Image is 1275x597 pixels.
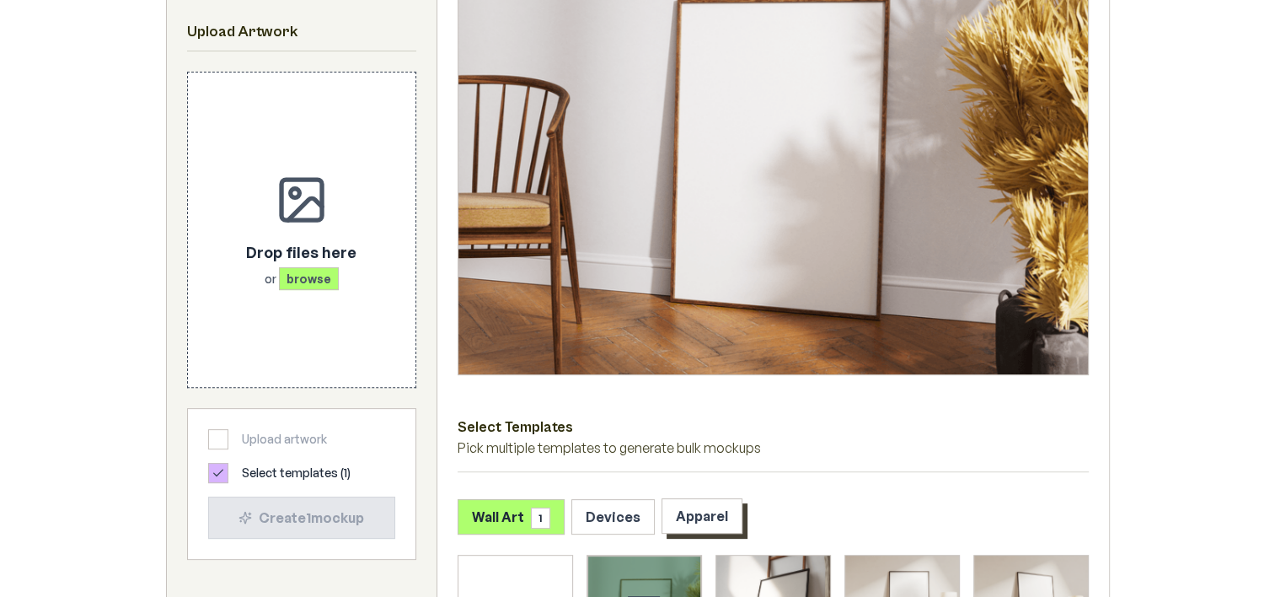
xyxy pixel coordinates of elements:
button: Create1mockup [208,497,395,539]
button: Devices [571,499,655,535]
p: Drop files here [246,240,356,264]
p: or [246,271,356,288]
button: Apparel [662,498,742,534]
span: browse [279,267,339,290]
span: Upload artwork [242,431,327,448]
h2: Upload Artwork [187,20,416,44]
h3: Select Templates [458,416,1089,438]
span: Select templates ( 1 ) [242,465,351,481]
div: Create 1 mockup [222,508,381,528]
button: Wall Art1 [458,499,565,535]
span: 1 [531,508,550,529]
p: Pick multiple templates to generate bulk mockups [458,438,1089,458]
